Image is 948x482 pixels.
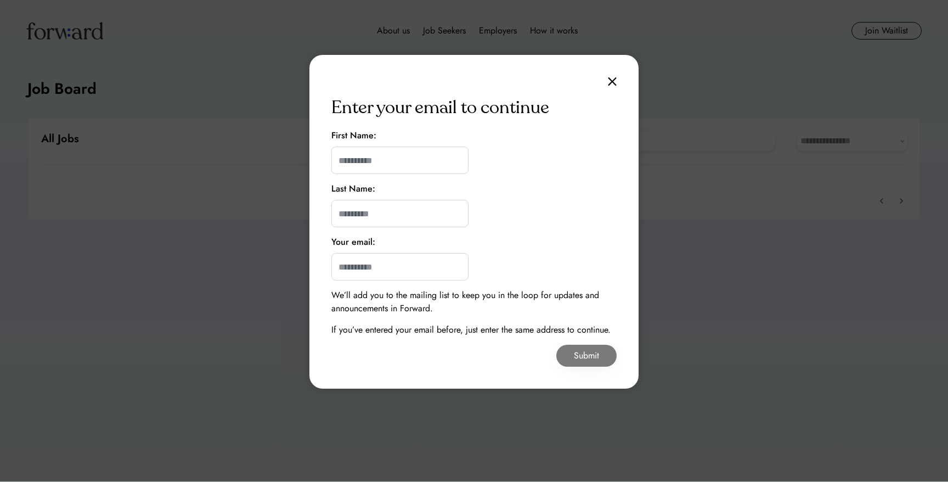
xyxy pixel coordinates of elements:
[331,289,617,315] div: We’ll add you to the mailing list to keep you in the loop for updates and announcements in Forward.
[331,236,375,249] div: Your email:
[608,77,617,86] img: close.svg
[331,129,376,142] div: First Name:
[331,182,375,195] div: Last Name:
[331,323,611,337] div: If you’ve entered your email before, just enter the same address to continue.
[556,345,617,367] button: Submit
[331,94,549,121] div: Enter your email to continue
